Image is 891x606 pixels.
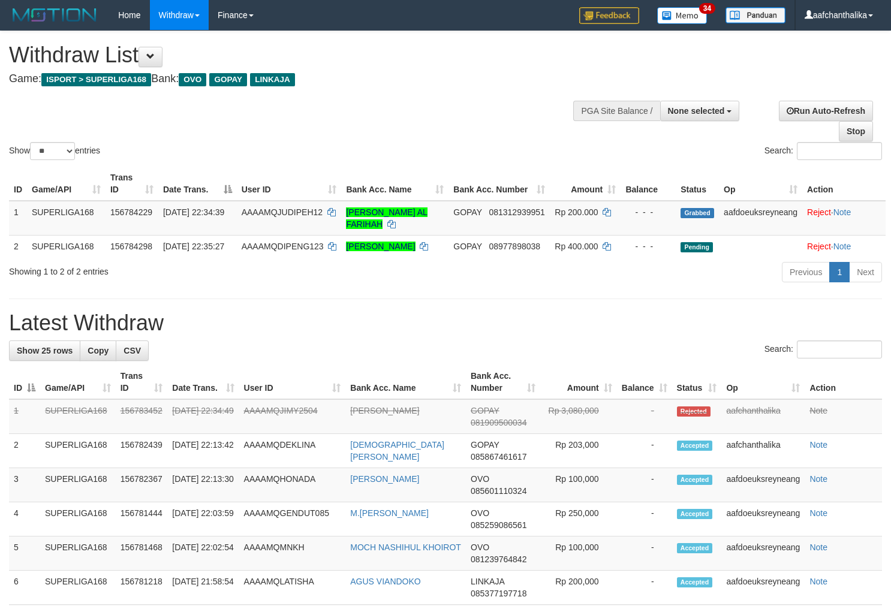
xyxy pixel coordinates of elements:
th: Action [805,365,882,399]
a: Note [809,542,827,552]
a: Reject [807,242,831,251]
td: Rp 200,000 [540,571,616,605]
td: [DATE] 22:13:42 [167,434,239,468]
h4: Game: Bank: [9,73,582,85]
span: ISPORT > SUPERLIGA168 [41,73,151,86]
td: 1 [9,399,40,434]
td: · [802,235,886,257]
td: aafdoeuksreyneang [721,468,805,502]
td: 156781468 [116,536,168,571]
a: [PERSON_NAME] [350,406,419,415]
label: Search: [764,340,882,358]
td: SUPERLIGA168 [27,235,106,257]
span: 156784298 [110,242,152,251]
img: Feedback.jpg [579,7,639,24]
span: GOPAY [453,207,481,217]
span: OVO [179,73,206,86]
th: Date Trans.: activate to sort column descending [158,167,237,201]
span: [DATE] 22:35:27 [163,242,224,251]
span: Copy [88,346,109,355]
td: AAAAMQDEKLINA [239,434,346,468]
td: - [617,571,672,605]
img: Button%20Memo.svg [657,7,708,24]
th: Balance [621,167,676,201]
td: aafchanthalika [721,434,805,468]
div: Showing 1 to 2 of 2 entries [9,261,362,278]
span: Accepted [677,509,713,519]
span: GOPAY [471,406,499,415]
td: 1 [9,201,27,236]
a: Stop [839,121,873,141]
td: 2 [9,434,40,468]
img: MOTION_logo.png [9,6,100,24]
span: Accepted [677,577,713,587]
td: 3 [9,468,40,502]
th: Action [802,167,886,201]
label: Show entries [9,142,100,160]
th: Op: activate to sort column ascending [719,167,802,201]
a: Copy [80,340,116,361]
td: Rp 203,000 [540,434,616,468]
a: MOCH NASHIHUL KHOIROT [350,542,461,552]
span: Accepted [677,475,713,485]
td: - [617,434,672,468]
span: Rp 400.000 [555,242,598,251]
th: Op: activate to sort column ascending [721,365,805,399]
th: ID [9,167,27,201]
span: Copy 08977898038 to clipboard [489,242,540,251]
div: PGA Site Balance / [573,101,660,121]
label: Search: [764,142,882,160]
span: Copy 085867461617 to clipboard [471,452,526,462]
td: - [617,468,672,502]
span: Copy 085377197718 to clipboard [471,589,526,598]
th: Game/API: activate to sort column ascending [27,167,106,201]
td: SUPERLIGA168 [40,536,116,571]
th: User ID: activate to sort column ascending [239,365,346,399]
td: 156781218 [116,571,168,605]
a: Show 25 rows [9,340,80,361]
span: OVO [471,474,489,484]
span: Grabbed [681,208,714,218]
span: GOPAY [209,73,247,86]
td: 156783452 [116,399,168,434]
td: aafdoeuksreyneang [721,536,805,571]
td: Rp 100,000 [540,536,616,571]
span: Copy 081909500034 to clipboard [471,418,526,427]
td: · [802,201,886,236]
td: Rp 100,000 [540,468,616,502]
span: None selected [668,106,725,116]
h1: Withdraw List [9,43,582,67]
td: SUPERLIGA168 [40,468,116,502]
td: - [617,502,672,536]
a: [PERSON_NAME] AL FARIHAH [346,207,427,229]
span: GOPAY [471,440,499,450]
td: [DATE] 22:03:59 [167,502,239,536]
span: GOPAY [453,242,481,251]
input: Search: [797,142,882,160]
span: AAAAMQJUDIPEH12 [242,207,323,217]
td: - [617,399,672,434]
div: - - - [625,240,671,252]
span: Show 25 rows [17,346,73,355]
a: [DEMOGRAPHIC_DATA][PERSON_NAME] [350,440,444,462]
span: CSV [124,346,141,355]
span: Copy 085259086561 to clipboard [471,520,526,530]
th: Status [676,167,719,201]
td: - [617,536,672,571]
th: Balance: activate to sort column ascending [617,365,672,399]
span: Copy 081312939951 to clipboard [489,207,544,217]
a: AGUS VIANDOKO [350,577,420,586]
button: None selected [660,101,740,121]
th: Bank Acc. Name: activate to sort column ascending [341,167,448,201]
th: ID: activate to sort column descending [9,365,40,399]
td: AAAAMQJIMY2504 [239,399,346,434]
th: Trans ID: activate to sort column ascending [106,167,158,201]
span: LINKAJA [471,577,504,586]
span: 34 [699,3,715,14]
td: aafchanthalika [721,399,805,434]
a: M.[PERSON_NAME] [350,508,429,518]
td: 5 [9,536,40,571]
span: Rejected [677,406,711,417]
span: 156784229 [110,207,152,217]
span: Accepted [677,441,713,451]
